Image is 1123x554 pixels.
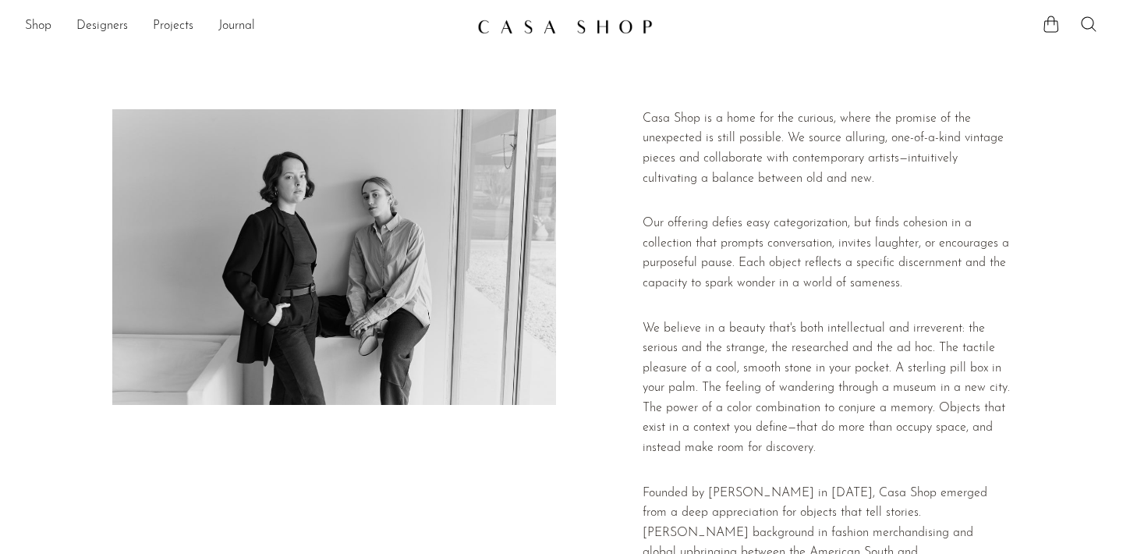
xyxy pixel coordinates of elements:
ul: NEW HEADER MENU [25,13,465,40]
a: Projects [153,16,193,37]
p: We believe in a beauty that's both intellectual and irreverent: the serious and the strange, the ... [643,319,1011,459]
a: Designers [76,16,128,37]
p: Our offering defies easy categorization, but finds cohesion in a collection that prompts conversa... [643,214,1011,293]
a: Journal [218,16,255,37]
nav: Desktop navigation [25,13,465,40]
a: Shop [25,16,51,37]
p: Casa Shop is a home for the curious, where the promise of the unexpected is still possible. We so... [643,109,1011,189]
